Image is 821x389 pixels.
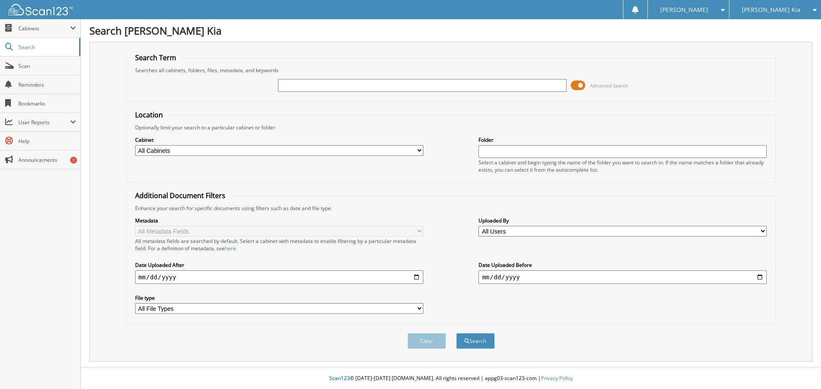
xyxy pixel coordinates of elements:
div: Select a cabinet and begin typing the name of the folder you want to search in. If the name match... [478,159,767,173]
div: Enhance your search for specific documents using filters such as date and file type. [131,205,771,212]
a: here [225,245,236,252]
a: Privacy Policy [541,374,573,382]
img: scan123-logo-white.svg [9,4,73,15]
label: Date Uploaded Before [478,261,767,269]
div: © [DATE]-[DATE] [DOMAIN_NAME]. All rights reserved | appg03-scan123-com | [81,368,821,389]
span: Search [18,44,75,51]
label: File type [135,294,423,301]
span: [PERSON_NAME] [660,7,708,12]
div: 1 [70,157,77,164]
legend: Search Term [131,53,180,62]
label: Folder [478,136,767,143]
span: Reminders [18,81,76,88]
label: Date Uploaded After [135,261,423,269]
span: Bookmarks [18,100,76,107]
div: Optionally limit your search to a particular cabinet or folder [131,124,771,131]
span: Advanced Search [590,82,628,89]
button: Search [456,333,495,349]
label: Cabinet [135,136,423,143]
span: Scan [18,62,76,70]
span: [PERSON_NAME] Kia [742,7,800,12]
span: Help [18,137,76,145]
span: Announcements [18,156,76,164]
button: Clear [408,333,446,349]
iframe: Chat Widget [778,348,821,389]
input: start [135,270,423,284]
label: Metadata [135,217,423,224]
h1: Search [PERSON_NAME] Kia [89,23,812,38]
span: Cabinets [18,25,70,32]
input: end [478,270,767,284]
legend: Location [131,110,167,120]
div: Searches all cabinets, folders, files, metadata, and keywords [131,67,771,74]
span: Scan123 [329,374,350,382]
span: User Reports [18,119,70,126]
label: Uploaded By [478,217,767,224]
div: All metadata fields are searched by default. Select a cabinet with metadata to enable filtering b... [135,237,423,252]
legend: Additional Document Filters [131,191,230,200]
